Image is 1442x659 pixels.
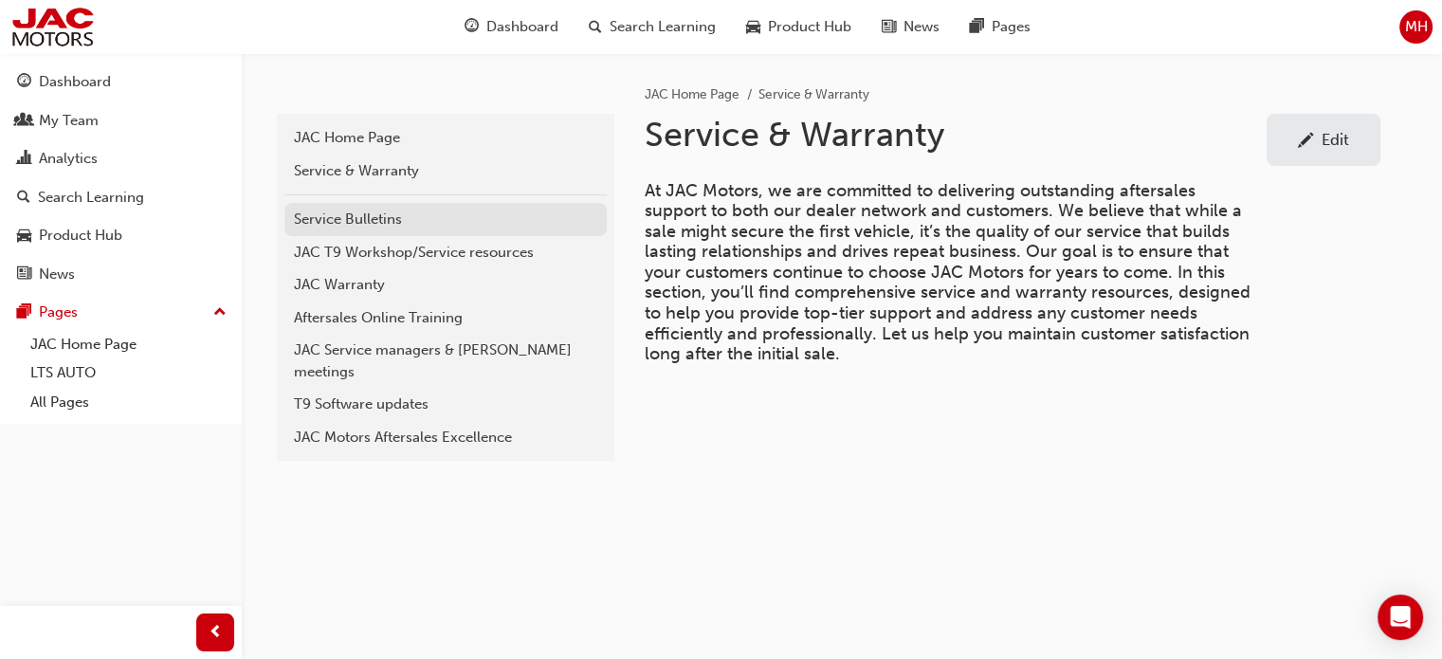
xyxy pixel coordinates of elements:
div: Service & Warranty [294,160,597,182]
a: JAC Warranty [284,268,607,302]
span: chart-icon [17,151,31,168]
span: Product Hub [768,16,851,38]
span: up-icon [213,301,227,325]
a: T9 Software updates [284,388,607,421]
div: Aftersales Online Training [294,307,597,329]
div: My Team [39,110,99,132]
div: JAC Service managers & [PERSON_NAME] meetings [294,339,597,382]
a: JAC Home Page [23,330,234,359]
div: News [39,264,75,285]
span: prev-icon [209,621,223,645]
div: Product Hub [39,225,122,247]
span: search-icon [17,190,30,207]
button: Pages [8,295,234,330]
span: pages-icon [970,15,984,39]
div: JAC T9 Workshop/Service resources [294,242,597,264]
span: car-icon [746,15,760,39]
img: jac-portal [9,6,96,48]
div: JAC Motors Aftersales Excellence [294,427,597,448]
span: search-icon [589,15,602,39]
a: pages-iconPages [955,8,1046,46]
div: Search Learning [38,187,144,209]
div: Pages [39,302,78,323]
span: Search Learning [610,16,716,38]
a: JAC T9 Workshop/Service resources [284,236,607,269]
a: News [8,257,234,292]
span: pages-icon [17,304,31,321]
li: Service & Warranty [758,84,869,106]
div: Edit [1322,130,1349,149]
span: news-icon [17,266,31,284]
button: DashboardMy TeamAnalyticsSearch LearningProduct HubNews [8,61,234,295]
a: JAC Home Page [645,86,739,102]
a: LTS AUTO [23,358,234,388]
span: people-icon [17,113,31,130]
a: All Pages [23,388,234,417]
a: guage-iconDashboard [449,8,574,46]
a: Dashboard [8,64,234,100]
h1: Service & Warranty [645,114,1267,156]
div: Service Bulletins [294,209,597,230]
span: car-icon [17,228,31,245]
a: Search Learning [8,180,234,215]
div: Analytics [39,148,98,170]
span: Pages [992,16,1031,38]
a: My Team [8,103,234,138]
a: Service Bulletins [284,203,607,236]
div: T9 Software updates [294,394,597,415]
a: Service & Warranty [284,155,607,188]
div: Open Intercom Messenger [1378,595,1423,640]
a: JAC Home Page [284,121,607,155]
span: guage-icon [465,15,479,39]
span: guage-icon [17,74,31,91]
a: JAC Motors Aftersales Excellence [284,421,607,454]
a: Aftersales Online Training [284,302,607,335]
span: Dashboard [486,16,558,38]
div: JAC Home Page [294,127,597,149]
a: Analytics [8,141,234,176]
div: JAC Warranty [294,274,597,296]
a: Product Hub [8,218,234,253]
a: search-iconSearch Learning [574,8,731,46]
span: News [904,16,940,38]
a: news-iconNews [867,8,955,46]
a: Edit [1267,114,1380,166]
span: At JAC Motors, we are committed to delivering outstanding aftersales support to both our dealer n... [645,180,1255,365]
button: MH [1399,10,1433,44]
span: news-icon [882,15,896,39]
div: Dashboard [39,71,111,93]
span: MH [1405,16,1428,38]
a: JAC Service managers & [PERSON_NAME] meetings [284,334,607,388]
span: pencil-icon [1298,133,1314,152]
a: car-iconProduct Hub [731,8,867,46]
